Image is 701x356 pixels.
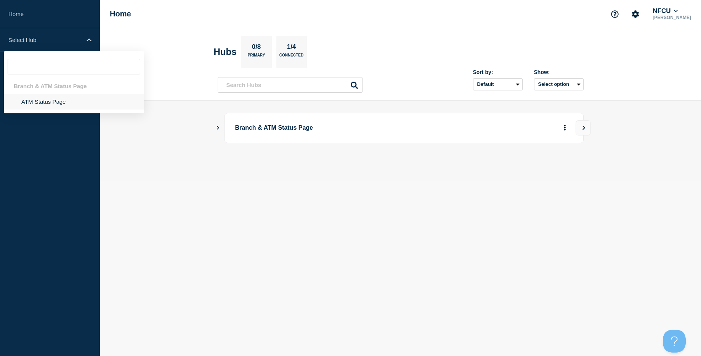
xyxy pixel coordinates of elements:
[473,69,523,75] div: Sort by:
[249,43,264,53] p: 0/8
[473,78,523,90] select: Sort by
[627,6,643,22] button: Account settings
[248,53,265,61] p: Primary
[284,43,299,53] p: 1/4
[560,121,570,135] button: More actions
[8,37,82,43] p: Select Hub
[607,6,623,22] button: Support
[663,330,686,353] iframe: Help Scout Beacon - Open
[651,7,679,15] button: NFCU
[214,47,237,57] h2: Hubs
[534,78,584,90] button: Select option
[4,78,144,94] div: Branch & ATM Status Page
[576,120,591,135] button: View
[216,125,220,131] button: Show Connected Hubs
[235,121,446,135] p: Branch & ATM Status Page
[110,10,131,18] h1: Home
[4,94,144,110] li: ATM Status Page
[534,69,584,75] div: Show:
[218,77,363,93] input: Search Hubs
[651,15,693,20] p: [PERSON_NAME]
[279,53,303,61] p: Connected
